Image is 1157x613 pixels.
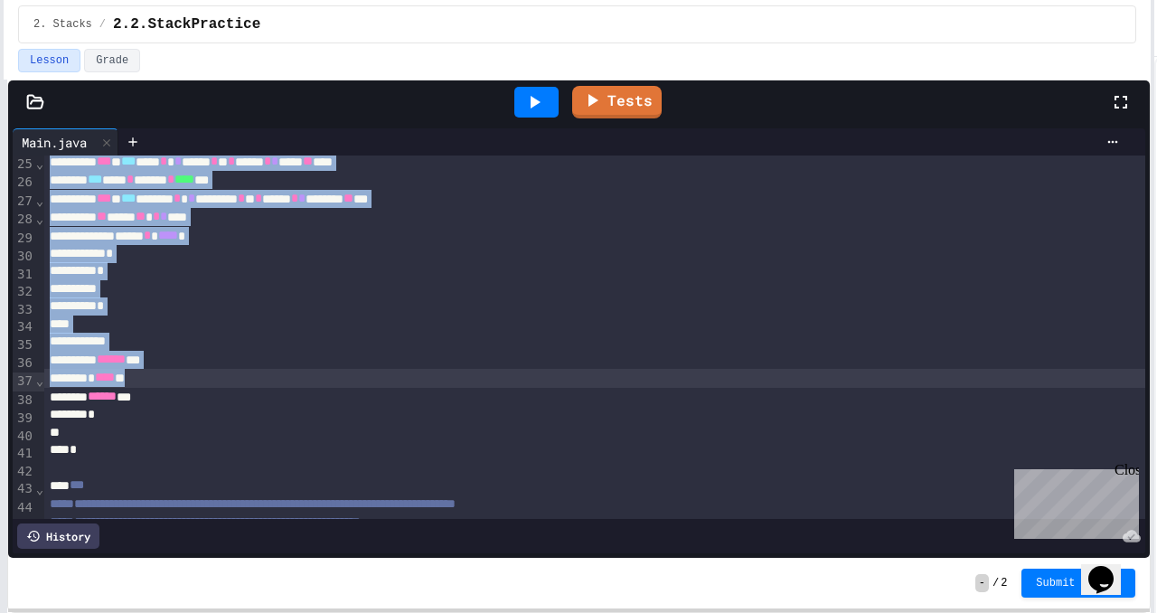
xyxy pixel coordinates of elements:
[17,523,99,549] div: History
[35,212,44,226] span: Fold line
[35,156,44,171] span: Fold line
[1021,569,1135,598] button: Submit Answer
[975,574,989,592] span: -
[13,354,35,373] div: 36
[35,482,44,496] span: Fold line
[1007,462,1139,539] iframe: chat widget
[13,266,35,284] div: 31
[35,193,44,208] span: Fold line
[35,373,44,388] span: Fold line
[99,17,106,32] span: /
[13,373,35,391] div: 37
[84,49,140,72] button: Grade
[13,156,35,174] div: 25
[13,211,35,229] div: 28
[33,17,92,32] span: 2. Stacks
[1036,576,1121,590] span: Submit Answer
[572,86,662,118] a: Tests
[13,336,35,354] div: 35
[13,318,35,336] div: 34
[13,128,118,156] div: Main.java
[13,230,35,248] div: 29
[13,410,35,428] div: 39
[13,428,35,446] div: 40
[113,14,260,35] span: 2.2.StackPractice
[13,193,35,211] div: 27
[7,7,125,115] div: Chat with us now!Close
[18,49,80,72] button: Lesson
[13,283,35,301] div: 32
[13,133,96,152] div: Main.java
[13,248,35,266] div: 30
[1001,576,1007,590] span: 2
[13,301,35,319] div: 33
[1081,541,1139,595] iframe: chat widget
[13,391,35,410] div: 38
[13,480,35,498] div: 43
[13,499,35,517] div: 44
[992,576,999,590] span: /
[13,174,35,192] div: 26
[13,517,35,535] div: 45
[13,463,35,481] div: 42
[13,445,35,463] div: 41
